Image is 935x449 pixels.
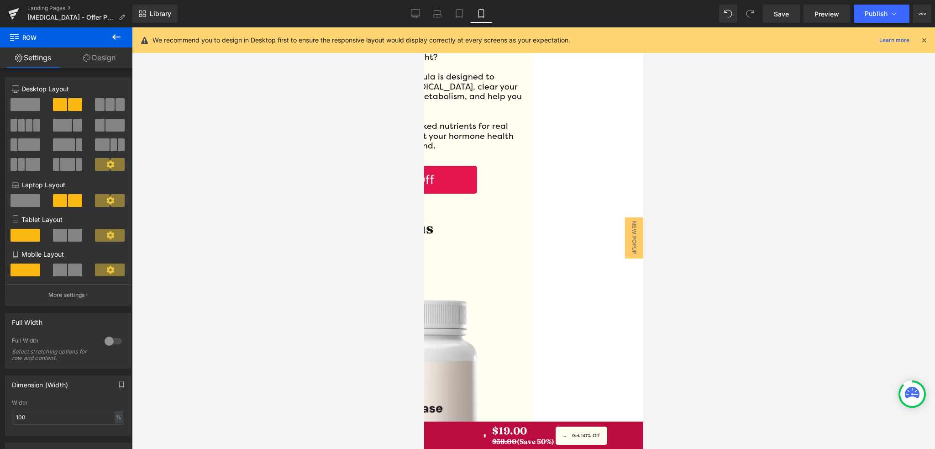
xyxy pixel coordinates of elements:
span: New Popup [201,190,219,231]
div: Dimension (Width) [12,376,68,389]
span: Save [774,9,789,19]
strong: $19.00 [68,397,103,410]
a: Laptop [426,5,448,23]
a: New Library [132,5,178,23]
p: Tablet Layout [12,215,124,224]
a: Tablet [448,5,470,23]
div: Full Width [12,313,42,326]
p: Mobile Layout [12,249,124,259]
a: Desktop [404,5,426,23]
p: Laptop Layout [12,180,124,190]
div: % [115,411,123,423]
button: Publish [854,5,909,23]
span: Publish [865,10,888,17]
a: Get 50% Off [131,399,183,417]
span: Library [150,10,171,18]
span: Row [9,27,100,48]
a: Design [66,48,132,68]
div: Select stretching options for row and content. [12,349,94,361]
a: Landing Pages [27,5,132,12]
input: auto [12,410,124,425]
a: Mobile [470,5,492,23]
button: Undo [719,5,737,23]
div: Full Width [12,337,95,347]
s: $38.00 [68,410,93,418]
strong: (Save 50%) [68,410,130,418]
button: More settings [5,284,131,306]
button: More [913,5,931,23]
p: Desktop Layout [12,84,124,94]
span: [MEDICAL_DATA] - Offer Page 38 [27,14,115,21]
a: Learn more [876,35,913,46]
span: Preview [814,9,839,19]
p: More settings [48,291,85,299]
p: We recommend you to design in Desktop first to ensure the responsive layout would display correct... [152,35,570,45]
a: Preview [804,5,850,23]
div: Width [12,400,124,406]
button: Redo [741,5,759,23]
